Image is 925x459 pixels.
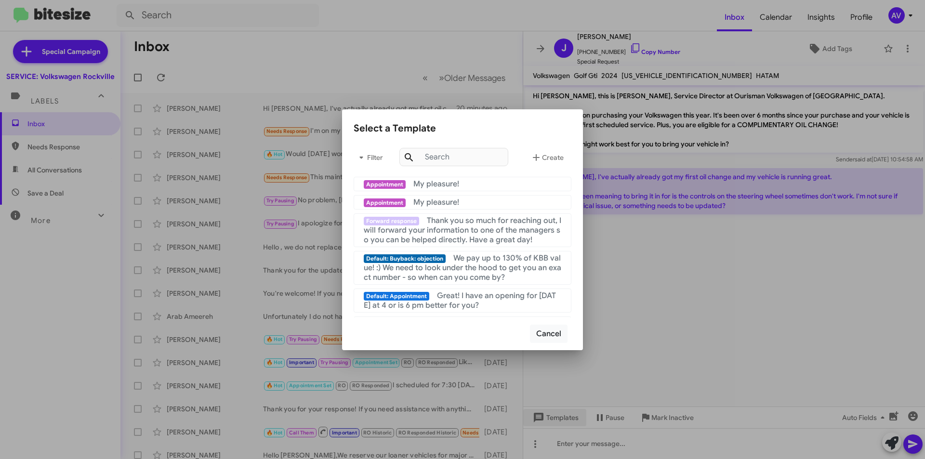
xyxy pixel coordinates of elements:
[364,254,446,263] span: Default: Buyback: objection
[364,216,561,245] span: Thank you so much for reaching out, I will forward your information to one of the managers so you...
[530,149,564,166] span: Create
[354,149,384,166] span: Filter
[523,146,571,169] button: Create
[354,121,571,136] div: Select a Template
[530,325,568,343] button: Cancel
[413,197,459,207] span: My pleasure!
[364,217,419,225] span: Forward response
[364,291,556,310] span: Great! I have an opening for [DATE] at 4 or is 6 pm better for you?
[354,146,384,169] button: Filter
[364,180,406,189] span: Appointment
[364,198,406,207] span: Appointment
[364,253,561,282] span: We pay up to 130% of KBB value! :) We need to look under the hood to get you an exact number - so...
[399,148,508,166] input: Search
[413,179,459,189] span: My pleasure!
[364,292,429,301] span: Default: Appointment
